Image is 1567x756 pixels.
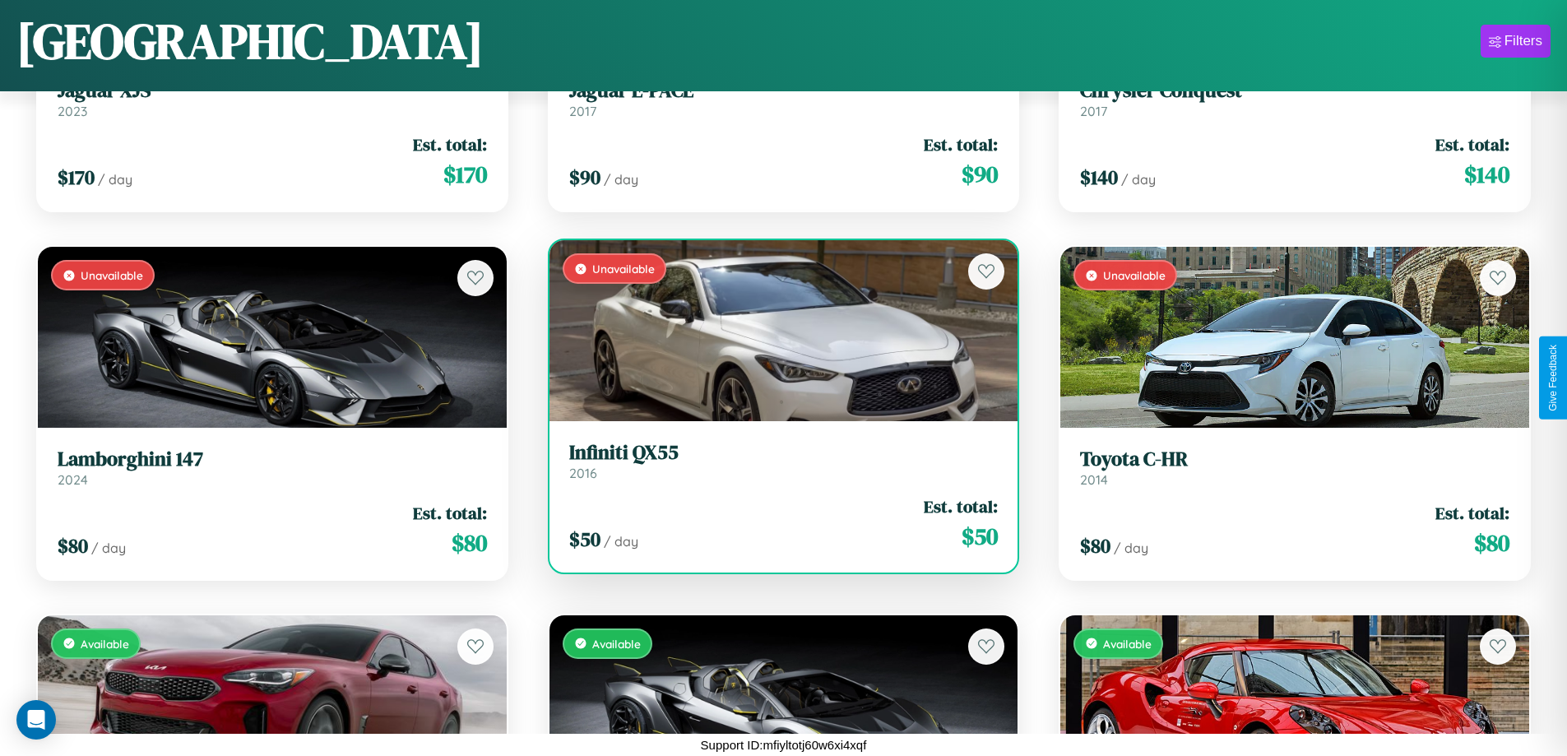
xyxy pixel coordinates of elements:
span: 2014 [1080,471,1108,488]
span: / day [1114,540,1148,556]
span: 2016 [569,465,597,481]
span: $ 90 [962,158,998,191]
span: 2017 [569,103,596,119]
div: Give Feedback [1547,345,1559,411]
a: Chrysler Conquest2017 [1080,79,1509,119]
span: $ 50 [569,526,600,553]
span: Unavailable [1103,268,1166,282]
span: Est. total: [1435,501,1509,525]
span: Available [592,637,641,651]
span: / day [91,540,126,556]
span: Est. total: [413,132,487,156]
span: $ 80 [1080,532,1110,559]
span: Available [1103,637,1152,651]
span: $ 140 [1080,164,1118,191]
a: Toyota C-HR2014 [1080,448,1509,488]
span: / day [604,171,638,188]
span: Available [81,637,129,651]
span: 2024 [58,471,88,488]
span: $ 170 [58,164,95,191]
span: 2017 [1080,103,1107,119]
span: / day [98,171,132,188]
a: Jaguar XJS2023 [58,79,487,119]
a: Lamborghini 1472024 [58,448,487,488]
h3: Jaguar E-PACE [569,79,999,103]
a: Infiniti QX552016 [569,441,999,481]
span: / day [604,533,638,550]
h1: [GEOGRAPHIC_DATA] [16,7,484,75]
span: 2023 [58,103,87,119]
span: $ 80 [452,526,487,559]
span: Est. total: [924,132,998,156]
span: $ 50 [962,520,998,553]
span: $ 170 [443,158,487,191]
h3: Jaguar XJS [58,79,487,103]
span: $ 90 [569,164,600,191]
span: $ 80 [58,532,88,559]
h3: Chrysler Conquest [1080,79,1509,103]
span: Unavailable [81,268,143,282]
h3: Lamborghini 147 [58,448,487,471]
button: Filters [1481,25,1551,58]
span: Est. total: [1435,132,1509,156]
span: $ 140 [1464,158,1509,191]
span: Est. total: [924,494,998,518]
span: Est. total: [413,501,487,525]
span: / day [1121,171,1156,188]
p: Support ID: mfiyltotj60w6xi4xqf [701,734,867,756]
h3: Infiniti QX55 [569,441,999,465]
div: Filters [1504,33,1542,49]
span: $ 80 [1474,526,1509,559]
div: Open Intercom Messenger [16,700,56,740]
h3: Toyota C-HR [1080,448,1509,471]
a: Jaguar E-PACE2017 [569,79,999,119]
span: Unavailable [592,262,655,276]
